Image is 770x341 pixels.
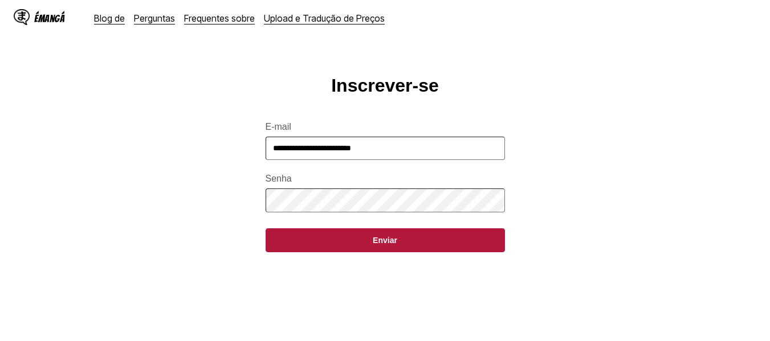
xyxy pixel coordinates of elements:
[184,13,255,24] a: Frequentes sobre
[266,228,505,252] button: Enviar
[331,75,439,96] font: Inscrever-se
[373,236,397,245] font: Enviar
[266,174,292,183] font: Senha
[34,13,64,24] font: ÉMangá
[134,13,175,24] a: Perguntas
[94,13,125,24] a: Blog de
[14,9,30,25] img: Logotipo IsManga
[266,122,291,132] font: E-mail
[14,9,85,27] a: Logotipo IsMangaÉMangá
[264,13,385,24] a: Upload e Tradução de Preços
